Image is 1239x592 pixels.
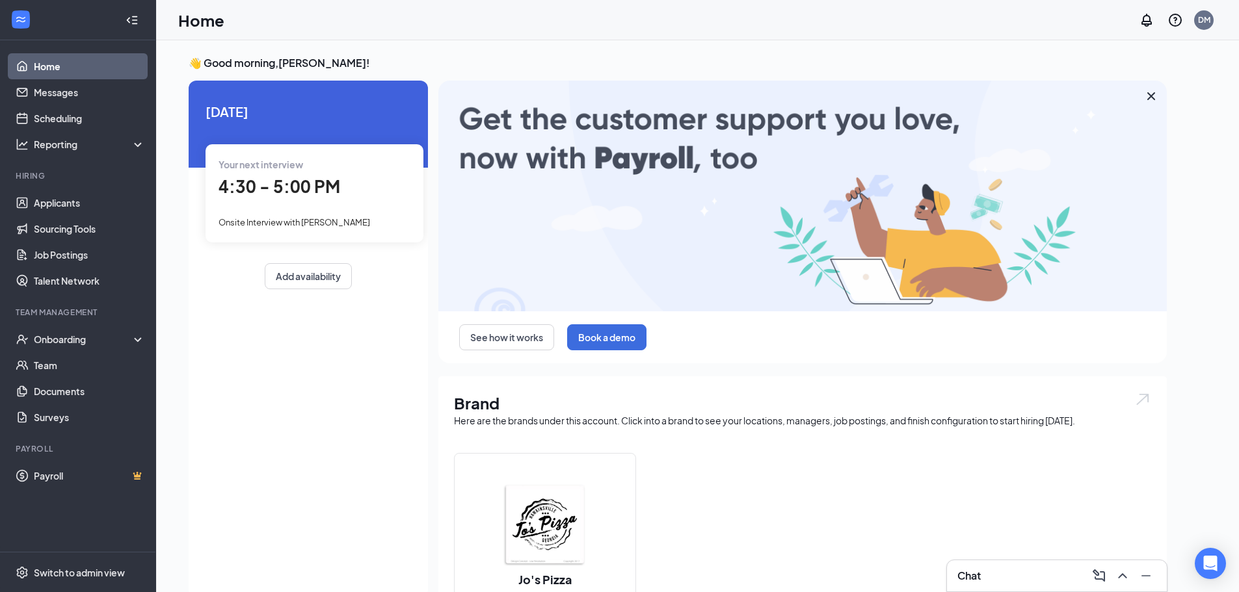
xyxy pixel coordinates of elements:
div: Here are the brands under this account. Click into a brand to see your locations, managers, job p... [454,414,1151,427]
div: Reporting [34,138,146,151]
div: Team Management [16,307,142,318]
svg: WorkstreamLogo [14,13,27,26]
svg: QuestionInfo [1167,12,1183,28]
a: Messages [34,79,145,105]
div: Open Intercom Messenger [1195,548,1226,579]
button: Add availability [265,263,352,289]
button: See how it works [459,324,554,350]
div: DM [1198,14,1210,25]
a: Home [34,53,145,79]
span: [DATE] [206,101,411,122]
h1: Brand [454,392,1151,414]
a: Job Postings [34,242,145,268]
svg: Settings [16,566,29,579]
img: Jo's Pizza [503,483,587,566]
svg: Notifications [1139,12,1154,28]
a: PayrollCrown [34,463,145,489]
a: Team [34,352,145,378]
h3: Chat [957,569,981,583]
svg: Cross [1143,88,1159,104]
svg: ChevronUp [1115,568,1130,584]
img: open.6027fd2a22e1237b5b06.svg [1134,392,1151,407]
h3: 👋 Good morning, [PERSON_NAME] ! [189,56,1167,70]
a: Surveys [34,404,145,430]
span: Your next interview [219,159,303,170]
a: Scheduling [34,105,145,131]
img: payroll-large.gif [438,81,1167,311]
svg: Collapse [126,14,139,27]
div: Switch to admin view [34,566,125,579]
button: ChevronUp [1112,565,1133,586]
button: ComposeMessage [1089,565,1110,586]
span: 4:30 - 5:00 PM [219,175,340,197]
a: Applicants [34,190,145,216]
h1: Home [178,9,224,31]
a: Sourcing Tools [34,216,145,242]
svg: Minimize [1138,568,1154,584]
svg: ComposeMessage [1091,568,1107,584]
h2: Jo's Pizza [505,571,585,587]
button: Book a demo [567,324,646,350]
div: Hiring [16,170,142,181]
div: Onboarding [34,333,134,346]
svg: UserCheck [16,333,29,346]
button: Minimize [1136,565,1156,586]
div: Payroll [16,443,142,454]
a: Documents [34,378,145,404]
a: Talent Network [34,268,145,294]
span: Onsite Interview with [PERSON_NAME] [219,217,370,227]
svg: Analysis [16,138,29,151]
